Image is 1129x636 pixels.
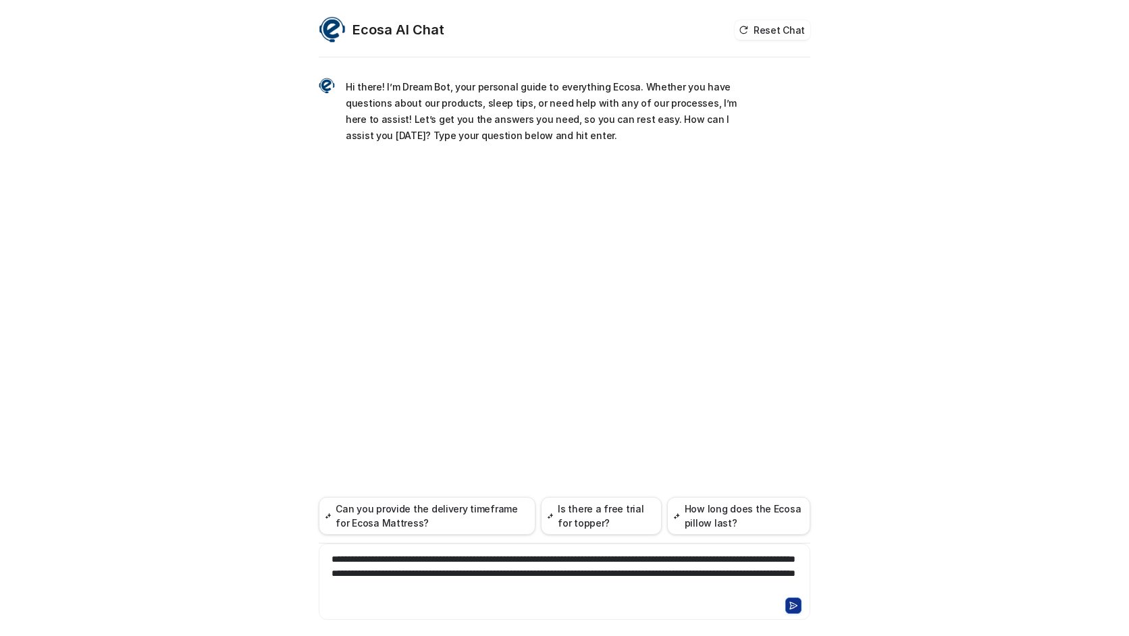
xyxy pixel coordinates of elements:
[346,79,741,144] p: Hi there! I’m Dream Bot, your personal guide to everything Ecosa. Whether you have questions abou...
[735,20,810,40] button: Reset Chat
[319,78,335,94] img: Widget
[319,16,346,43] img: Widget
[541,497,662,535] button: Is there a free trial for topper?
[667,497,810,535] button: How long does the Ecosa pillow last?
[319,497,535,535] button: Can you provide the delivery timeframe for Ecosa Mattress?
[352,20,444,39] h2: Ecosa AI Chat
